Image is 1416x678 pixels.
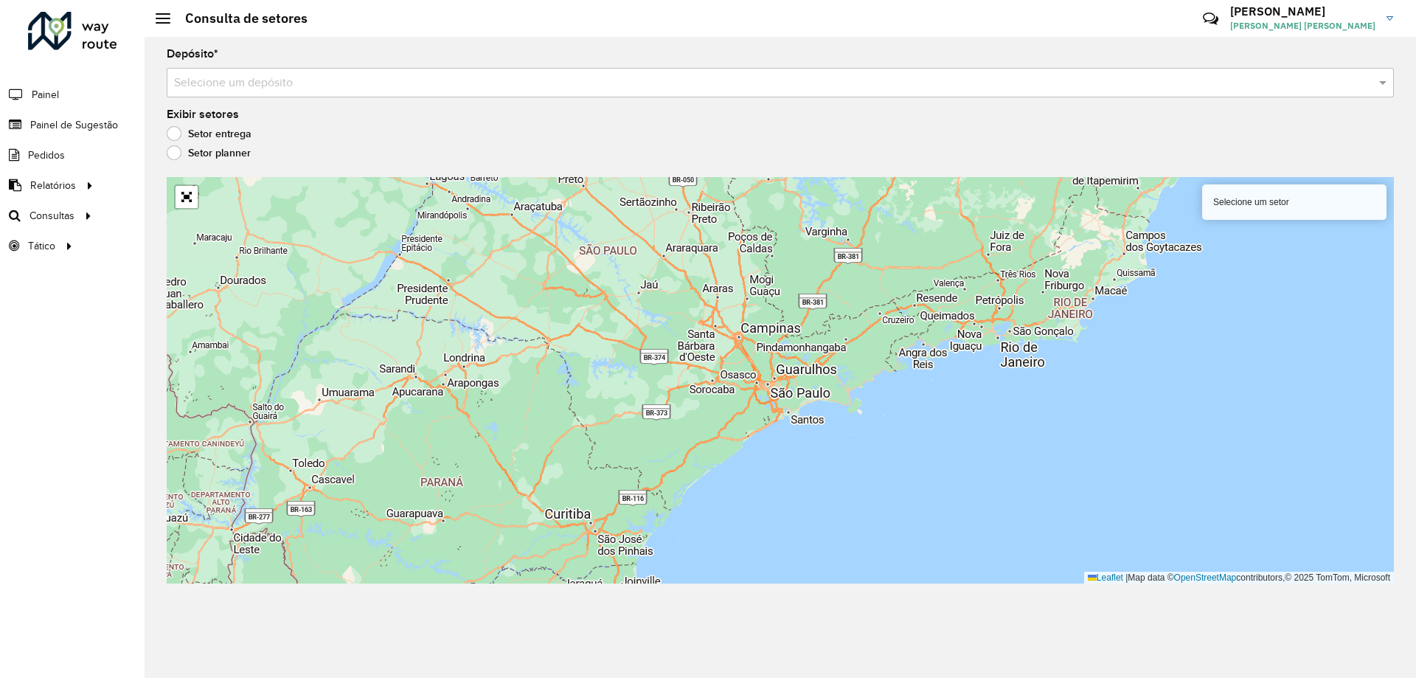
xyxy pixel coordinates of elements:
[28,148,65,163] span: Pedidos
[176,186,198,208] a: Abrir mapa em tela cheia
[1195,3,1226,35] a: Contato Rápido
[1202,184,1386,220] div: Selecione um setor
[28,238,55,254] span: Tático
[1230,19,1375,32] span: [PERSON_NAME] [PERSON_NAME]
[167,145,251,160] label: Setor planner
[1084,572,1394,584] div: Map data © contributors,© 2025 TomTom, Microsoft
[30,117,118,133] span: Painel de Sugestão
[29,208,74,224] span: Consultas
[167,45,218,63] label: Depósito
[167,126,251,141] label: Setor entrega
[1125,573,1128,583] span: |
[30,178,76,193] span: Relatórios
[1088,573,1123,583] a: Leaflet
[32,87,59,103] span: Painel
[167,105,239,123] label: Exibir setores
[1230,4,1375,18] h3: [PERSON_NAME]
[1174,573,1237,583] a: OpenStreetMap
[170,10,308,27] h2: Consulta de setores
